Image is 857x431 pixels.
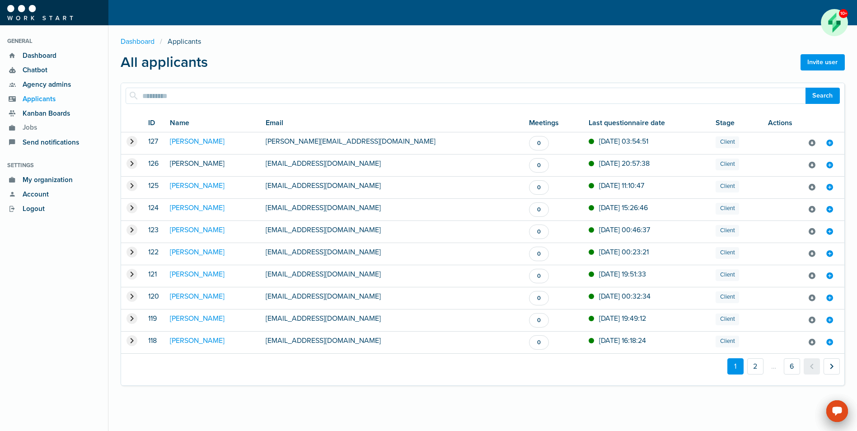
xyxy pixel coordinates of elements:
[720,160,735,169] span: Client
[720,226,735,235] span: Client
[148,117,159,128] div: ID
[599,313,646,324] div: [DATE] 19:49:12
[7,37,101,46] p: General
[784,358,800,375] a: 6
[148,137,158,146] span: 127
[266,203,381,212] span: [EMAIL_ADDRESS][DOMAIN_NAME]
[805,88,840,104] button: Search
[529,117,577,128] div: Meetings
[148,270,157,279] span: 121
[18,80,71,90] span: Agency admins
[720,315,735,323] span: Client
[589,117,705,128] div: Last questionnaire date
[18,51,56,61] span: Dashboard
[537,338,541,347] span: 0
[768,117,839,128] div: Actions
[170,336,225,345] a: [PERSON_NAME]
[148,181,159,190] span: 125
[18,204,45,214] span: Logout
[537,228,541,236] span: 0
[537,206,541,214] span: 0
[266,248,381,257] span: [EMAIL_ADDRESS][DOMAIN_NAME]
[7,48,101,63] a: Dashboard
[148,203,159,212] span: 124
[599,158,650,169] div: [DATE] 20:57:38
[529,313,548,328] button: 0
[529,247,548,261] button: 0
[148,292,159,301] span: 120
[170,314,225,323] a: [PERSON_NAME]
[266,117,519,128] div: Email
[7,92,101,106] a: Applicants
[266,181,381,190] span: [EMAIL_ADDRESS][DOMAIN_NAME]
[529,180,548,195] button: 0
[7,187,101,201] a: Account
[720,337,735,346] span: Client
[7,121,101,135] a: Jobs
[170,248,225,257] a: [PERSON_NAME]
[7,106,101,121] a: Kanban Boards
[170,117,255,128] div: Name
[266,159,381,168] span: [EMAIL_ADDRESS][DOMAIN_NAME]
[7,5,73,20] img: WorkStart logo
[599,291,651,302] div: [DATE] 00:32:34
[170,225,225,234] a: [PERSON_NAME]
[529,335,548,350] button: 0
[18,189,49,200] span: Account
[7,161,101,170] p: Settings
[170,270,225,279] a: [PERSON_NAME]
[7,135,101,150] a: Send notifications
[720,182,735,191] span: Client
[148,225,159,234] span: 123
[529,202,548,217] button: 0
[170,181,225,190] a: [PERSON_NAME]
[529,291,548,305] button: 0
[18,137,79,148] span: Send notifications
[537,161,541,170] span: 0
[529,158,548,173] button: 0
[537,250,541,258] span: 0
[170,159,225,168] a: [PERSON_NAME]
[18,122,37,133] span: Jobs
[121,54,208,70] h1: All applicants
[18,108,70,119] span: Kanban Boards
[266,270,381,279] span: [EMAIL_ADDRESS][DOMAIN_NAME]
[720,293,735,301] span: Client
[720,204,735,213] span: Client
[529,269,548,283] button: 0
[801,54,845,70] button: Invite user
[537,183,541,192] span: 0
[7,77,101,92] a: Agency admins
[170,137,225,146] a: [PERSON_NAME]
[7,201,101,216] a: Logout
[599,136,648,147] div: [DATE] 03:54:51
[720,248,735,257] span: Client
[18,94,56,104] span: Applicants
[148,314,157,323] span: 119
[7,63,101,77] a: Chatbot
[599,247,649,258] div: [DATE] 00:23:21
[148,336,157,345] span: 118
[599,269,646,280] div: [DATE] 19:51:33
[266,336,381,345] span: [EMAIL_ADDRESS][DOMAIN_NAME]
[266,225,381,234] span: [EMAIL_ADDRESS][DOMAIN_NAME]
[529,136,548,150] button: 0
[599,225,650,235] div: [DATE] 00:46:37
[716,117,757,128] div: Stage
[121,36,160,47] a: Dashboard
[839,9,848,18] div: 10+
[747,358,763,375] a: 2
[537,316,541,325] span: 0
[537,272,541,281] span: 0
[170,203,225,212] a: [PERSON_NAME]
[266,137,436,146] span: [PERSON_NAME][EMAIL_ADDRESS][DOMAIN_NAME]
[529,225,548,239] button: 0
[18,65,47,75] span: Chatbot
[7,173,101,187] a: My organization
[148,159,159,168] span: 126
[599,202,648,213] div: [DATE] 15:26:46
[537,294,541,303] span: 0
[599,335,646,346] div: [DATE] 16:18:24
[18,175,73,185] span: My organization
[537,139,541,148] span: 0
